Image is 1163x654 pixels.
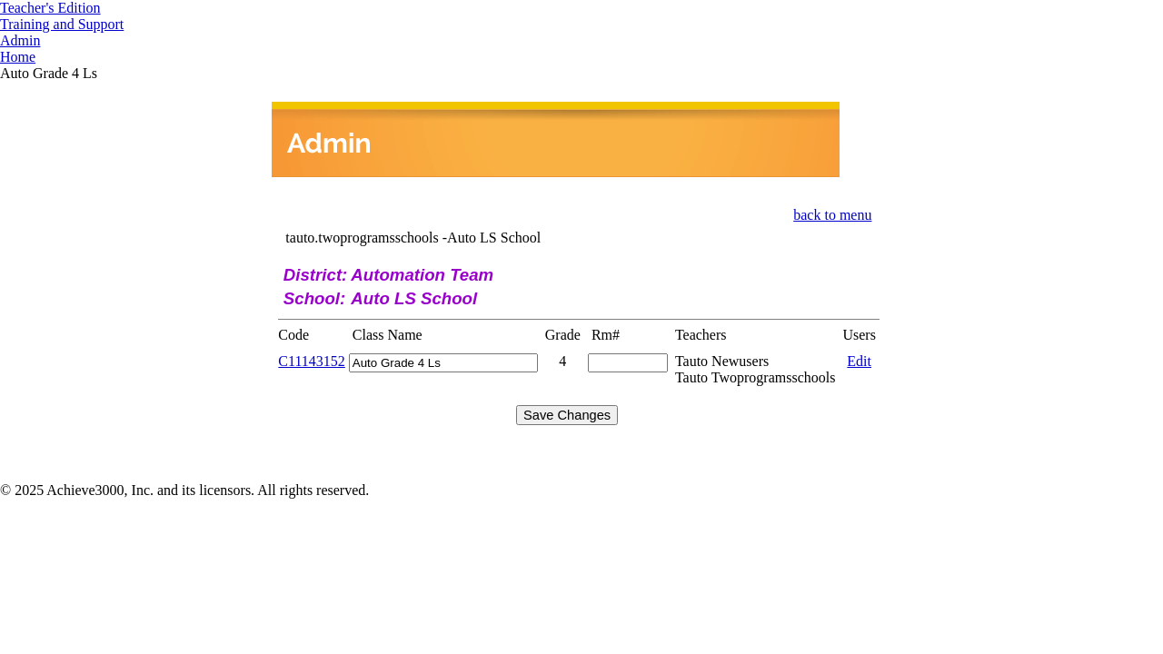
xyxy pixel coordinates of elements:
td: Grade [545,327,581,343]
td: Code [278,327,341,343]
span: 4 [559,353,566,369]
nobr: Auto LS School [447,230,541,245]
td: Class Name [353,327,534,343]
b: District: [283,265,348,284]
input: Save Changes [516,405,618,425]
a: Edit [847,353,871,369]
td: Users [842,327,875,343]
td: Automation Team [350,264,876,286]
td: Tauto Newusers Tauto Twoprogramsschools [675,353,836,386]
b: School: [283,289,345,308]
img: teacher_arrow_small.png [124,24,131,29]
img: teacher_arrow.png [101,5,110,13]
a: back to menu [793,207,871,223]
td: tauto.twoprogramsschools - [285,230,646,246]
img: header [272,102,840,177]
td: Auto LS School [350,288,876,310]
td: Teachers [675,327,832,343]
td: Rm# [591,327,664,343]
a: C11143152 [278,353,344,369]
